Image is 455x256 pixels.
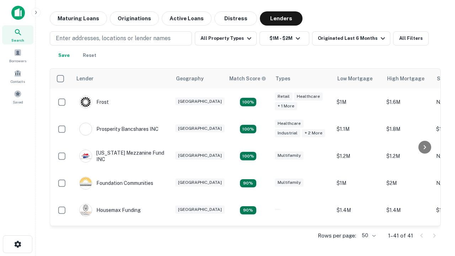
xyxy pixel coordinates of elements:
div: Industrial [275,129,300,137]
div: Capitalize uses an advanced AI algorithm to match your search with the best lender. The match sco... [229,75,266,82]
img: picture [80,150,92,162]
span: Saved [13,99,23,105]
div: + 1 more [275,102,297,110]
th: Low Mortgage [333,69,383,89]
button: Originations [110,11,159,26]
span: Borrowers [9,58,26,64]
span: Contacts [11,79,25,84]
th: Capitalize uses an advanced AI algorithm to match your search with the best lender. The match sco... [225,69,271,89]
img: picture [80,204,92,216]
div: Matching Properties: 5, hasApolloMatch: undefined [240,98,256,106]
img: picture [80,177,92,189]
th: Geography [172,69,225,89]
div: Matching Properties: 8, hasApolloMatch: undefined [240,125,256,133]
div: Originated Last 6 Months [318,34,387,43]
td: $1M [333,170,383,197]
button: Reset [78,48,101,63]
button: Maturing Loans [50,11,107,26]
div: [GEOGRAPHIC_DATA] [175,124,225,133]
img: picture [80,123,92,135]
th: Types [271,69,333,89]
a: Saved [2,87,33,106]
span: Search [11,37,24,43]
div: [GEOGRAPHIC_DATA] [175,97,225,106]
div: [GEOGRAPHIC_DATA] [175,151,225,160]
h6: Match Score [229,75,265,82]
td: $1.1M [333,116,383,143]
button: Enter addresses, locations or lender names [50,31,192,46]
td: $1.2M [383,143,433,170]
button: Originated Last 6 Months [312,31,390,46]
div: Low Mortgage [337,74,373,83]
div: Retail [275,92,293,101]
div: + 2 more [302,129,325,137]
td: $2M [383,170,433,197]
div: Lender [76,74,93,83]
th: High Mortgage [383,69,433,89]
div: [GEOGRAPHIC_DATA] [175,178,225,187]
div: 50 [359,230,377,241]
button: All Property Types [195,31,257,46]
div: Matching Properties: 4, hasApolloMatch: undefined [240,206,256,215]
td: $1.2M [333,143,383,170]
div: Healthcare [275,119,304,128]
div: Foundation Communities [79,177,153,190]
button: All Filters [393,31,429,46]
div: Housemax Funding [79,204,141,217]
button: $1M - $2M [259,31,309,46]
button: Lenders [260,11,303,26]
div: Geography [176,74,204,83]
button: Distress [214,11,257,26]
p: Rows per page: [318,231,356,240]
a: Borrowers [2,46,33,65]
td: $1.6M [383,89,433,116]
div: Multifamily [275,151,304,160]
td: $1.4M [333,224,383,251]
div: [GEOGRAPHIC_DATA] [175,206,225,214]
a: Contacts [2,66,33,86]
button: Active Loans [162,11,212,26]
th: Lender [72,69,172,89]
p: 1–41 of 41 [388,231,413,240]
img: capitalize-icon.png [11,6,25,20]
div: Types [275,74,290,83]
div: Frost [79,96,109,108]
div: Healthcare [294,92,323,101]
td: $1M [333,89,383,116]
td: $1.8M [383,116,433,143]
div: [US_STATE] Mezzanine Fund INC [79,150,165,162]
div: Matching Properties: 5, hasApolloMatch: undefined [240,152,256,160]
td: $1.4M [333,197,383,224]
td: $1.6M [383,224,433,251]
div: Multifamily [275,178,304,187]
td: $1.4M [383,197,433,224]
div: Matching Properties: 4, hasApolloMatch: undefined [240,179,256,188]
div: Prosperity Bancshares INC [79,123,159,135]
img: picture [80,96,92,108]
iframe: Chat Widget [419,199,455,233]
p: Enter addresses, locations or lender names [56,34,171,43]
a: Search [2,25,33,44]
div: High Mortgage [387,74,424,83]
button: Save your search to get updates of matches that match your search criteria. [53,48,75,63]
